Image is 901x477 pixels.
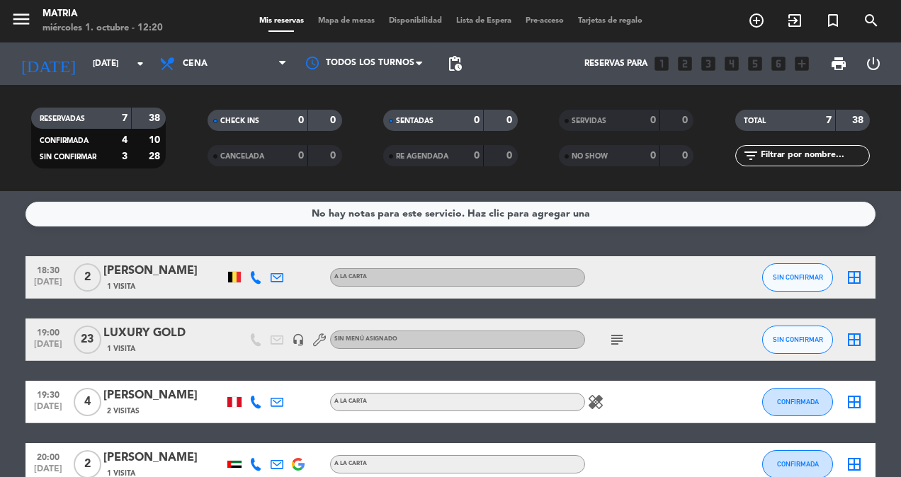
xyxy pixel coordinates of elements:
[149,151,163,161] strong: 28
[744,117,766,125] span: TOTAL
[742,147,759,164] i: filter_list
[506,115,515,125] strong: 0
[863,12,880,29] i: search
[396,153,448,160] span: RE AGENDADA
[846,269,863,286] i: border_all
[786,12,803,29] i: exit_to_app
[474,151,480,161] strong: 0
[762,263,833,292] button: SIN CONFIRMAR
[830,55,847,72] span: print
[122,135,127,145] strong: 4
[334,336,397,342] span: Sin menú asignado
[252,17,311,25] span: Mis reservas
[292,458,305,471] img: google-logo.png
[748,12,765,29] i: add_circle_outline
[11,48,86,79] i: [DATE]
[769,54,788,73] i: looks_6
[30,261,66,277] span: 18:30
[312,206,590,222] div: No hay notas para este servicio. Haz clic para agregar una
[777,398,819,406] span: CONFIRMADA
[74,263,101,292] span: 2
[334,274,367,280] span: A la Carta
[30,386,66,402] span: 19:30
[793,54,811,73] i: add_box
[699,54,718,73] i: looks_3
[183,59,208,69] span: Cena
[584,59,647,69] span: Reservas para
[652,54,671,73] i: looks_one
[103,386,224,405] div: [PERSON_NAME]
[449,17,518,25] span: Lista de Espera
[676,54,694,73] i: looks_two
[11,8,32,30] i: menu
[759,148,869,163] input: Filtrar por nombre...
[846,456,863,473] i: border_all
[30,323,66,340] span: 19:00
[330,151,339,161] strong: 0
[650,151,656,161] strong: 0
[103,449,224,467] div: [PERSON_NAME]
[74,326,101,354] span: 23
[40,137,89,144] span: CONFIRMADA
[846,331,863,348] i: border_all
[40,115,85,122] span: RESERVADAS
[382,17,449,25] span: Disponibilidad
[74,388,101,416] span: 4
[107,281,135,292] span: 1 Visita
[298,115,304,125] strong: 0
[762,326,833,354] button: SIN CONFIRMAR
[132,55,149,72] i: arrow_drop_down
[762,388,833,416] button: CONFIRMADA
[149,135,163,145] strong: 10
[103,262,224,280] div: [PERSON_NAME]
[518,17,571,25] span: Pre-acceso
[149,113,163,123] strong: 38
[572,153,608,160] span: NO SHOW
[865,55,882,72] i: power_settings_new
[220,153,264,160] span: CANCELADA
[506,151,515,161] strong: 0
[11,8,32,35] button: menu
[30,448,66,464] span: 20:00
[824,12,841,29] i: turned_in_not
[773,335,823,343] span: SIN CONFIRMAR
[122,113,127,123] strong: 7
[826,115,832,125] strong: 7
[773,273,823,281] span: SIN CONFIRMAR
[334,398,367,404] span: A la Carta
[572,117,606,125] span: SERVIDAS
[292,333,305,346] i: headset_mic
[103,324,224,343] div: LUXURY GOLD
[220,117,259,125] span: CHECK INS
[330,115,339,125] strong: 0
[571,17,650,25] span: Tarjetas de regalo
[852,115,866,125] strong: 38
[30,402,66,418] span: [DATE]
[42,7,163,21] div: MATRIA
[474,115,480,125] strong: 0
[856,42,890,85] div: LOG OUT
[446,55,463,72] span: pending_actions
[777,460,819,468] span: CONFIRMADA
[682,151,691,161] strong: 0
[650,115,656,125] strong: 0
[846,393,863,410] i: border_all
[30,340,66,356] span: [DATE]
[587,393,604,410] i: healing
[42,21,163,35] div: miércoles 1. octubre - 12:20
[107,406,140,417] span: 2 Visitas
[608,331,625,348] i: subject
[311,17,382,25] span: Mapa de mesas
[40,154,96,161] span: SIN CONFIRMAR
[334,461,367,466] span: A la Carta
[722,54,741,73] i: looks_4
[107,343,135,355] span: 1 Visita
[746,54,764,73] i: looks_5
[396,117,433,125] span: SENTADAS
[122,151,127,161] strong: 3
[298,151,304,161] strong: 0
[682,115,691,125] strong: 0
[30,277,66,294] span: [DATE]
